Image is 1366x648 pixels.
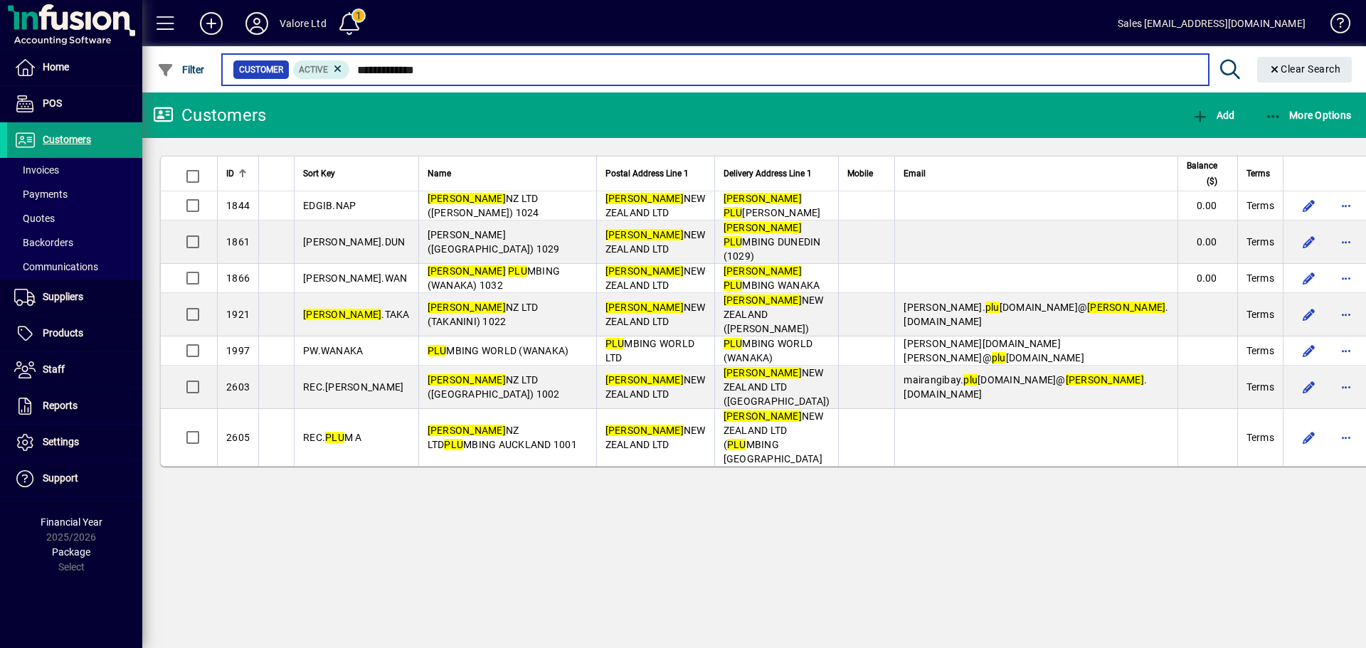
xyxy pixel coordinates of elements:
span: Reports [43,400,78,411]
span: NZ LTD (TAKANINI) 1022 [428,302,539,327]
button: Edit [1298,339,1320,362]
button: Filter [154,57,208,83]
button: Edit [1298,267,1320,290]
button: Add [1188,102,1238,128]
span: Terms [1246,344,1274,358]
span: 2603 [226,381,250,393]
span: REC.[PERSON_NAME] [303,381,403,393]
span: [PERSON_NAME] ([GEOGRAPHIC_DATA]) 1029 [428,229,560,255]
span: NEW ZEALAND ([PERSON_NAME]) [724,294,824,334]
span: Communications [14,261,98,272]
span: Terms [1246,430,1274,445]
em: [PERSON_NAME] [605,265,684,277]
button: More options [1335,267,1357,290]
em: PLU [325,432,344,443]
span: Terms [1246,235,1274,249]
span: Staff [43,363,65,375]
span: mairangibay. [DOMAIN_NAME]@ .[DOMAIN_NAME] [904,374,1147,400]
div: Mobile [847,166,886,181]
a: Knowledge Base [1320,3,1348,49]
em: [PERSON_NAME] [724,265,802,277]
div: Balance ($) [1187,158,1230,189]
em: PLU [724,236,743,248]
span: Add [1192,110,1234,121]
span: More Options [1265,110,1352,121]
button: More options [1335,230,1357,253]
div: Email [904,166,1168,181]
span: 1844 [226,200,250,211]
span: POS [43,97,62,109]
span: Terms [1246,166,1270,181]
a: Staff [7,352,142,388]
em: [PERSON_NAME] [428,302,506,313]
em: PLU [605,338,625,349]
span: 1921 [226,309,250,320]
td: 0.00 [1177,191,1237,221]
span: [PERSON_NAME]. [DOMAIN_NAME]@ .[DOMAIN_NAME] [904,302,1168,327]
button: Clear [1257,57,1352,83]
em: [PERSON_NAME] [605,425,684,436]
span: Products [43,327,83,339]
em: [PERSON_NAME] [724,410,802,422]
a: POS [7,86,142,122]
a: Backorders [7,230,142,255]
a: Support [7,461,142,496]
span: MBING WORLD (WANAKA) [724,338,813,363]
span: Active [299,65,328,75]
em: [PERSON_NAME] [1087,302,1165,313]
span: Suppliers [43,291,83,302]
em: [PERSON_NAME] [303,309,381,320]
em: PLU [724,280,743,291]
a: Communications [7,255,142,279]
em: PLU [724,207,743,218]
mat-chip: Activation Status: Active [293,60,350,79]
span: Customer [239,63,283,77]
button: Edit [1298,230,1320,253]
span: 1866 [226,272,250,284]
div: Customers [153,104,266,127]
span: 1861 [226,236,250,248]
button: Profile [234,11,280,36]
em: [PERSON_NAME] [1066,374,1144,386]
span: [PERSON_NAME].DUN [303,236,405,248]
span: Email [904,166,926,181]
button: More Options [1261,102,1355,128]
span: NEW ZEALAND LTD [605,302,706,327]
span: MBING WORLD LTD [605,338,695,363]
em: PLU [508,265,527,277]
span: [PERSON_NAME] [724,193,821,218]
span: Balance ($) [1187,158,1217,189]
em: plu [963,374,978,386]
span: Postal Address Line 1 [605,166,689,181]
button: Edit [1298,303,1320,326]
span: [PERSON_NAME][DOMAIN_NAME][PERSON_NAME]@ [DOMAIN_NAME] [904,338,1084,363]
em: PLU [727,439,746,450]
span: Customers [43,134,91,145]
button: Edit [1298,376,1320,398]
em: PLU [444,439,463,450]
span: Financial Year [41,516,102,528]
em: PLU [428,345,447,356]
em: [PERSON_NAME] [605,302,684,313]
button: Edit [1298,426,1320,449]
em: [PERSON_NAME] [428,374,506,386]
span: Mobile [847,166,873,181]
em: [PERSON_NAME] [428,425,506,436]
a: Invoices [7,158,142,182]
a: Reports [7,388,142,424]
button: Add [189,11,234,36]
em: [PERSON_NAME] [724,294,802,306]
span: Quotes [14,213,55,224]
button: More options [1335,194,1357,217]
span: .TAKA [303,309,410,320]
em: PLU [724,338,743,349]
span: [PERSON_NAME].WAN [303,272,407,284]
em: [PERSON_NAME] [605,229,684,240]
div: Valore Ltd [280,12,327,35]
span: 2605 [226,432,250,443]
a: Products [7,316,142,351]
span: NEW ZEALAND LTD ( MBING [GEOGRAPHIC_DATA] [724,410,824,464]
span: MBING (WANAKA) 1032 [428,265,561,291]
em: [PERSON_NAME] [428,193,506,204]
span: NEW ZEALAND LTD [605,265,706,291]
